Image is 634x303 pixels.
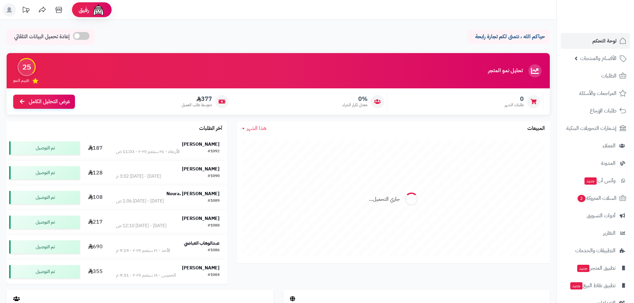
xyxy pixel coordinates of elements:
span: 377 [182,95,212,103]
span: 2 [577,195,585,202]
div: الأحد - ٢١ سبتمبر ٢٠٢٥ - 9:19 م [116,247,170,254]
td: 187 [83,136,108,160]
div: #1088 [208,223,220,229]
div: الأربعاء - ٢٤ سبتمبر ٢٠٢٥ - 11:03 ص [116,148,180,155]
div: #1084 [208,272,220,279]
div: تم التوصيل [9,191,80,204]
span: رفيق [79,6,89,14]
div: [DATE] - [DATE] 12:10 ص [116,223,166,229]
span: تطبيق المتجر [577,263,616,273]
div: #1089 [208,198,220,204]
a: هذا الشهر [242,125,266,132]
a: أدوات التسويق [561,208,630,224]
span: جديد [570,282,582,289]
div: #1086 [208,247,220,254]
span: المدونة [601,159,616,168]
a: تحديثات المنصة [18,3,34,18]
a: المدونة [561,155,630,171]
span: متوسط طلب العميل [182,102,212,108]
div: [DATE] - [DATE] 3:02 م [116,173,161,180]
span: إعادة تحميل البيانات التلقائي [14,33,70,41]
div: تم التوصيل [9,166,80,179]
div: #1092 [208,148,220,155]
div: تم التوصيل [9,265,80,278]
h3: المبيعات [527,126,545,132]
span: عرض التحليل الكامل [29,98,70,106]
a: إشعارات التحويلات البنكية [561,120,630,136]
strong: [PERSON_NAME] [182,166,220,172]
strong: [PERSON_NAME] [182,141,220,148]
div: الخميس - ١٨ سبتمبر ٢٠٢٥ - 9:31 م [116,272,176,279]
span: السلات المتروكة [577,194,616,203]
div: تم التوصيل [9,141,80,155]
span: 0 [505,95,524,103]
strong: عبدالوهاب العياضي [184,240,220,247]
a: طلبات الإرجاع [561,103,630,119]
span: هذا الشهر [247,124,266,132]
h3: تحليل نمو المتجر [488,68,523,74]
span: طلبات الشهر [505,102,524,108]
span: جديد [577,265,589,272]
td: 128 [83,161,108,185]
span: أدوات التسويق [587,211,616,220]
img: logo-2.png [589,5,628,19]
span: طلبات الإرجاع [590,106,616,115]
span: تطبيق نقاط البيع [570,281,616,290]
strong: Noura. [PERSON_NAME] [166,190,220,197]
span: إشعارات التحويلات البنكية [566,124,616,133]
p: حياكم الله ، نتمنى لكم تجارة رابحة [472,33,545,41]
td: 217 [83,210,108,234]
span: لوحة التحكم [592,36,616,45]
span: التقارير [603,228,616,238]
a: الطلبات [561,68,630,84]
td: 690 [83,235,108,259]
div: تم التوصيل [9,240,80,254]
a: السلات المتروكة2 [561,190,630,206]
a: التطبيقات والخدمات [561,243,630,258]
strong: [PERSON_NAME] [182,215,220,222]
div: تم التوصيل [9,216,80,229]
span: جديد [584,177,597,185]
a: المراجعات والأسئلة [561,85,630,101]
span: معدل تكرار الشراء [342,102,368,108]
span: 0% [342,95,368,103]
div: [DATE] - [DATE] 1:06 ص [116,198,164,204]
td: 355 [83,259,108,284]
div: جاري التحميل... [369,196,400,203]
a: العملاء [561,138,630,154]
span: التطبيقات والخدمات [575,246,616,255]
span: الطلبات [601,71,616,80]
td: 108 [83,185,108,210]
a: وآتس آبجديد [561,173,630,189]
a: عرض التحليل الكامل [13,95,75,109]
span: تقييم النمو [13,78,29,83]
span: وآتس آب [584,176,616,185]
a: لوحة التحكم [561,33,630,49]
img: ai-face.png [92,3,105,16]
a: تطبيق المتجرجديد [561,260,630,276]
strong: [PERSON_NAME] [182,264,220,271]
span: العملاء [603,141,616,150]
a: تطبيق نقاط البيعجديد [561,278,630,293]
span: المراجعات والأسئلة [579,89,616,98]
a: التقارير [561,225,630,241]
h3: آخر الطلبات [199,126,222,132]
span: الأقسام والمنتجات [580,54,616,63]
div: #1090 [208,173,220,180]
